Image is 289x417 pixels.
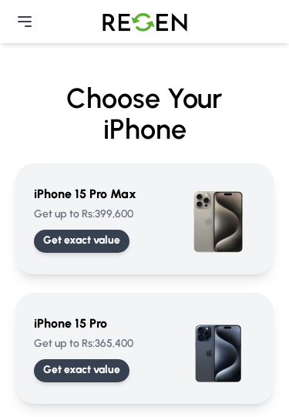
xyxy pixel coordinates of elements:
[181,311,255,385] img: iPhone 15 Pro
[15,83,274,114] span: Choose Your
[34,336,169,351] p: Get up to Rs: 365,400
[34,185,169,203] h3: iPhone 15 Pro Max
[43,233,120,248] p: Get exact value
[34,314,169,333] h3: iPhone 15 Pro
[34,207,169,222] p: Get up to Rs: 399,600
[43,362,120,378] p: Get exact value
[15,114,274,145] span: iPhone
[181,182,255,256] img: iPhone 15 Pro Max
